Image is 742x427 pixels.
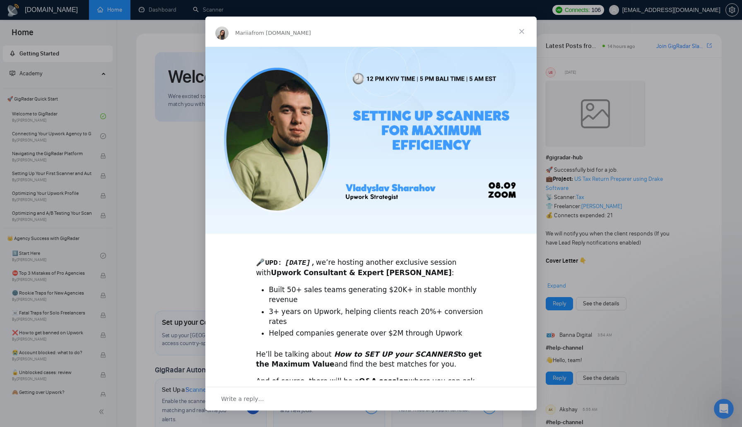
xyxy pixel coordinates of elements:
[269,285,486,305] li: Built 50+ sales teams generating $20K+ in stable monthly revenue
[256,350,486,369] div: He’ll be talking about and find the best matches for you.
[256,377,486,396] div: And of course, there will be a where you can ask [PERSON_NAME] anything :)
[235,30,252,36] span: Mariia
[284,259,311,267] code: [DATE]
[269,329,486,338] li: Helped companies generate over $2M through Upwork
[256,350,482,368] b: to get the Maximum Value
[256,248,486,278] div: 🎤 we’re hosting another exclusive session with :
[215,26,229,40] img: Profile image for Mariia
[359,377,409,385] b: Q&A session
[334,350,458,358] i: How to SET UP your SCANNERS
[269,307,486,327] li: 3+ years on Upwork, helping clients reach 20%+ conversion rates
[507,17,537,46] span: Close
[205,387,537,410] div: Open conversation and reply
[271,269,452,277] b: Upwork Consultant & Expert [PERSON_NAME]
[311,259,316,267] code: ,
[265,259,282,267] code: UPD:
[252,30,311,36] span: from [DOMAIN_NAME]
[221,393,264,404] span: Write a reply…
